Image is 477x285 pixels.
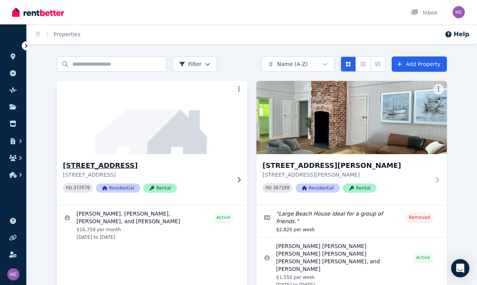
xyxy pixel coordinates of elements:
button: Help [445,30,469,39]
h3: [STREET_ADDRESS] [63,160,230,171]
button: Compact list view [355,56,371,72]
p: [STREET_ADDRESS] [63,171,230,179]
span: Residential [96,184,140,193]
a: Properties [54,31,81,37]
img: 6 Wollumbin St, Byron Bay [256,81,447,154]
div: View options [341,56,386,72]
div: Inbox [411,9,437,16]
span: Name (A-Z) [277,60,308,68]
a: View details for Max Lassner, Jake McCuskey, Eddie Kane, and Ryan Ruland [57,205,247,245]
span: Rental [343,184,376,193]
button: More options [234,84,244,95]
div: Open Intercom Messenger [451,259,469,277]
a: 5 Ormond St, Bondi Beach[STREET_ADDRESS][STREET_ADDRESS]PID 372570ResidentialRental [57,81,247,205]
nav: Breadcrumb [27,24,90,44]
img: melpol@hotmail.com [7,268,19,280]
button: Card view [341,56,356,72]
span: Filter [179,60,202,68]
a: Edit listing: Large Beach House ideal for a group of friends. [256,205,447,237]
button: Expanded list view [370,56,386,72]
span: Residential [296,184,340,193]
img: melpol@hotmail.com [453,6,465,18]
code: 367169 [273,185,290,191]
button: Name (A-Z) [261,56,335,72]
img: RentBetter [12,6,64,18]
button: Filter [173,56,217,72]
code: 372570 [74,185,90,191]
a: Add Property [392,56,447,72]
small: PID [66,186,72,190]
button: More options [433,84,444,95]
h3: [STREET_ADDRESS][PERSON_NAME] [263,160,430,171]
a: 6 Wollumbin St, Byron Bay[STREET_ADDRESS][PERSON_NAME][STREET_ADDRESS][PERSON_NAME]PID 367169Resi... [256,81,447,205]
small: PID [266,186,272,190]
p: [STREET_ADDRESS][PERSON_NAME] [263,171,430,179]
img: 5 Ormond St, Bondi Beach [52,79,252,156]
span: Rental [143,184,177,193]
